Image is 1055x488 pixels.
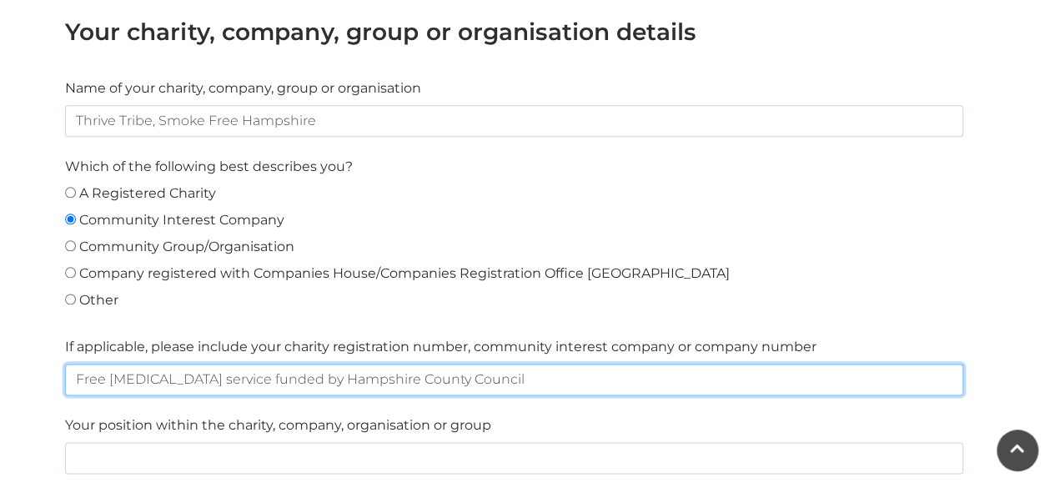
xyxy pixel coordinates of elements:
[79,264,730,284] label: Company registered with Companies House/Companies Registration Office [GEOGRAPHIC_DATA]
[65,415,491,435] label: Your position within the charity, company, organisation or group
[79,237,294,257] label: Community Group/Organisation
[65,337,816,357] label: If applicable, please include your charity registration number, community interest company or com...
[65,18,963,46] h3: Your charity, company, group or organisation details
[79,184,216,204] label: A Registered Charity
[79,290,118,310] label: Other
[65,78,421,98] label: Name of your charity, company, group or organisation
[65,157,353,177] label: Which of the following best describes you?
[79,210,284,230] label: Community Interest Company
